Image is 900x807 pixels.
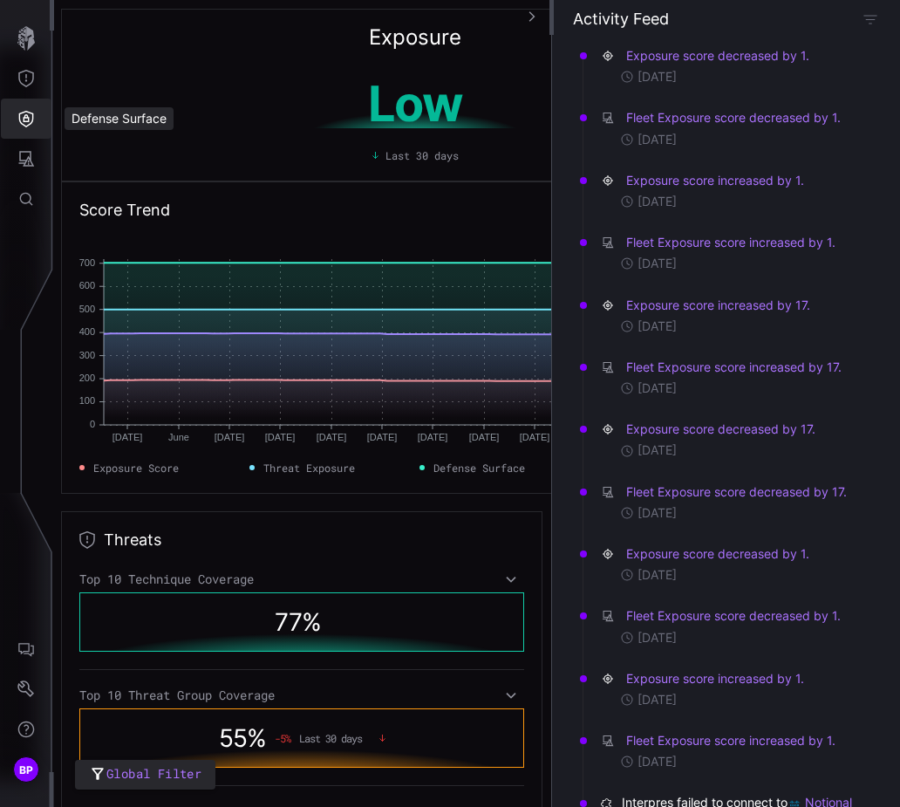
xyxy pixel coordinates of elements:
[637,567,677,583] time: [DATE]
[637,630,677,646] time: [DATE]
[369,27,461,48] h2: Exposure
[317,432,347,442] text: [DATE]
[418,432,448,442] text: [DATE]
[637,692,677,708] time: [DATE]
[79,687,524,703] div: Top 10 Threat Group Coverage
[79,373,95,383] text: 200
[625,545,810,563] button: Exposure score decreased by 1.
[625,359,842,376] button: Fleet Exposure score increased by 17.
[93,460,179,475] span: Exposure Score
[79,257,95,268] text: 700
[79,350,95,360] text: 300
[637,69,677,85] time: [DATE]
[79,304,95,314] text: 500
[625,47,810,65] button: Exposure score decreased by 1.
[520,432,550,442] text: [DATE]
[367,432,398,442] text: [DATE]
[469,432,500,442] text: [DATE]
[275,732,290,744] span: -5 %
[215,432,245,442] text: [DATE]
[625,607,842,625] button: Fleet Exposure score decreased by 1.
[79,395,95,406] text: 100
[625,421,816,438] button: Exposure score decreased by 17.
[637,442,677,458] time: [DATE]
[79,200,170,221] h2: Score Trend
[625,109,842,127] button: Fleet Exposure score decreased by 1.
[637,256,677,271] time: [DATE]
[573,9,669,29] h4: Activity Feed
[637,318,677,334] time: [DATE]
[104,530,161,551] h2: Threats
[79,326,95,337] text: 400
[65,107,174,130] div: Defense Surface
[75,760,215,790] button: Global Filter
[625,234,836,251] button: Fleet Exposure score increased by 1.
[219,723,266,753] span: 55 %
[625,172,805,189] button: Exposure score increased by 1.
[106,763,201,785] span: Global Filter
[112,432,143,442] text: [DATE]
[299,732,362,744] span: Last 30 days
[625,732,836,749] button: Fleet Exposure score increased by 1.
[79,280,95,291] text: 600
[637,505,677,521] time: [DATE]
[79,571,524,587] div: Top 10 Technique Coverage
[433,460,525,475] span: Defense Surface
[637,132,677,147] time: [DATE]
[19,761,34,779] span: BP
[1,749,51,790] button: BP
[625,297,811,314] button: Exposure score increased by 17.
[275,607,321,637] span: 77 %
[265,432,296,442] text: [DATE]
[637,754,677,769] time: [DATE]
[637,380,677,396] time: [DATE]
[263,460,355,475] span: Threat Exposure
[625,670,805,687] button: Exposure score increased by 1.
[625,483,848,501] button: Fleet Exposure score decreased by 17.
[637,194,677,209] time: [DATE]
[168,432,189,442] text: June
[90,419,95,429] text: 0
[251,79,579,128] h1: Low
